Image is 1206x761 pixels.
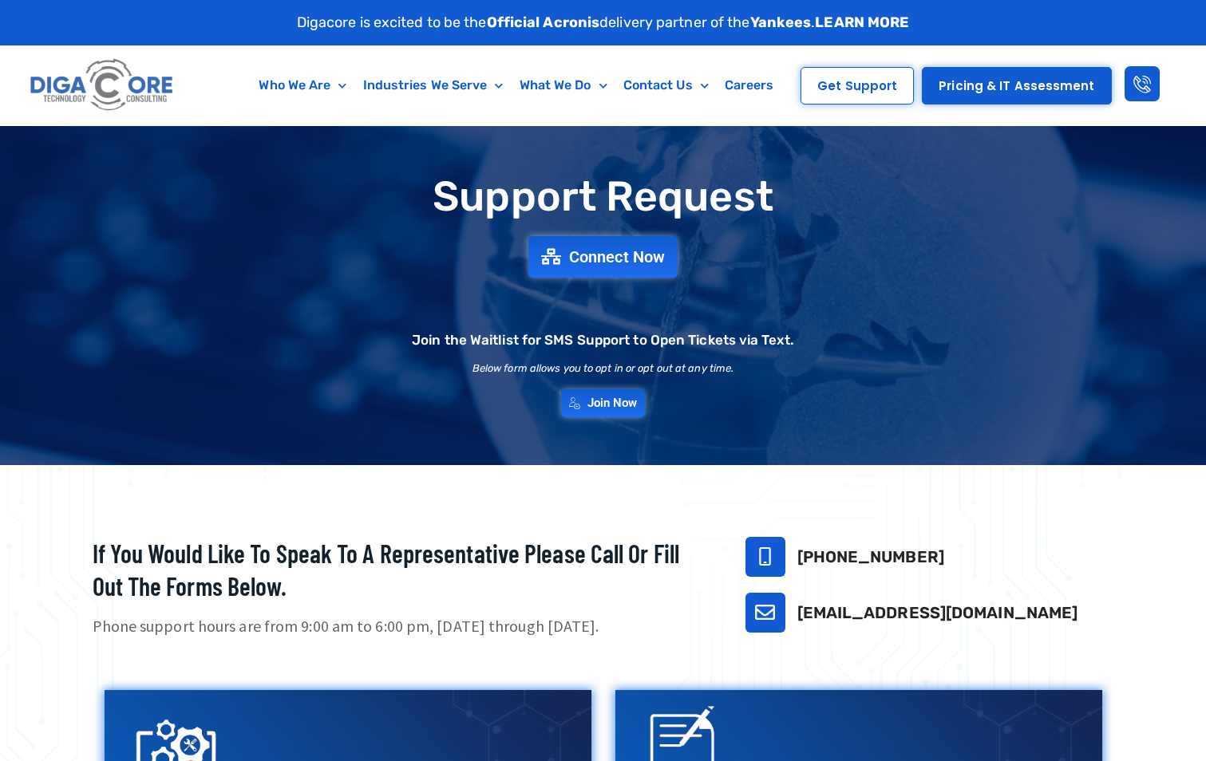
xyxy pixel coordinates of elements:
[512,67,615,104] a: What We Do
[745,537,785,577] a: 732-646-5725
[615,67,717,104] a: Contact Us
[93,537,706,603] h2: If you would like to speak to a representative please call or fill out the forms below.
[801,67,914,104] a: Get Support
[815,14,909,31] a: LEARN MORE
[26,53,179,117] img: Digacore logo 1
[717,67,782,104] a: Careers
[355,67,512,104] a: Industries We Serve
[797,603,1078,622] a: [EMAIL_ADDRESS][DOMAIN_NAME]
[297,12,910,34] p: Digacore is excited to be the delivery partner of the .
[473,363,734,373] h2: Below form allows you to opt in or opt out at any time.
[412,333,794,347] h2: Join the Waitlist for SMS Support to Open Tickets via Text.
[922,67,1111,104] a: Pricing & IT Assessment
[745,593,785,633] a: support@digacore.com
[53,174,1154,219] h1: Support Request
[797,547,944,566] a: [PHONE_NUMBER]
[251,67,354,104] a: Who We Are
[487,14,600,31] strong: Official Acronis
[561,389,646,417] a: Join Now
[93,615,706,638] p: Phone support hours are from 9:00 am to 6:00 pm, [DATE] through [DATE].
[569,249,665,265] span: Connect Now
[528,236,678,278] a: Connect Now
[939,80,1094,92] span: Pricing & IT Assessment
[750,14,812,31] strong: Yankees
[242,67,790,104] nav: Menu
[587,397,638,409] span: Join Now
[817,80,897,92] span: Get Support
